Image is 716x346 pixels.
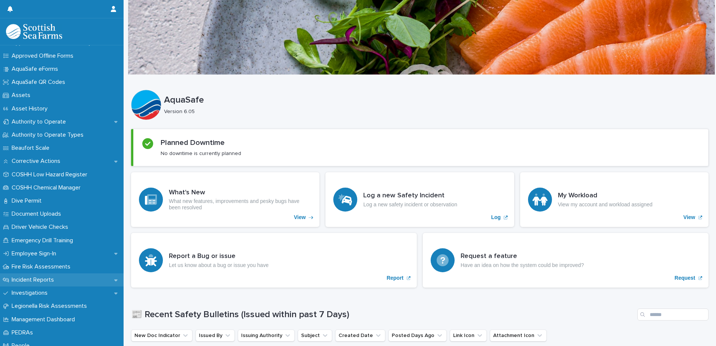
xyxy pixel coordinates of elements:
[169,198,312,211] p: What new features, improvements and pesky bugs have been resolved
[161,138,225,147] h2: Planned Downtime
[325,172,514,227] a: Log
[9,329,39,336] p: PEDRAs
[9,79,71,86] p: AquaSafe QR Codes
[9,92,36,99] p: Assets
[131,233,417,288] a: Report
[238,330,295,342] button: Issuing Authority
[388,330,447,342] button: Posted Days Ago
[363,192,457,200] h3: Log a new Safety Incident
[683,214,695,221] p: View
[520,172,709,227] a: View
[298,330,332,342] button: Subject
[423,233,709,288] a: Request
[6,24,62,39] img: bPIBxiqnSb2ggTQWdOVV
[386,275,403,281] p: Report
[9,303,93,310] p: Legionella Risk Assessments
[461,262,584,268] p: Have an idea on how the system could be improved?
[9,210,67,218] p: Document Uploads
[294,214,306,221] p: View
[9,197,48,204] p: Dive Permit
[169,252,268,261] h3: Report a Bug or issue
[491,214,501,221] p: Log
[461,252,584,261] h3: Request a feature
[9,158,66,165] p: Corrective Actions
[450,330,487,342] button: Link Icon
[558,201,653,208] p: View my account and workload assigned
[9,66,64,73] p: AquaSafe eForms
[131,330,192,342] button: New Doc Indicator
[363,201,457,208] p: Log a new safety incident or observation
[490,330,547,342] button: Attachment Icon
[637,309,709,321] input: Search
[674,275,695,281] p: Request
[195,330,235,342] button: Issued By
[164,95,706,106] p: AquaSafe
[9,250,62,257] p: Employee Sign-In
[9,105,54,112] p: Asset History
[9,276,60,283] p: Incident Reports
[169,262,268,268] p: Let us know about a bug or issue you have
[9,184,87,191] p: COSHH Chemical Manager
[9,289,54,297] p: Investigations
[131,309,634,320] h1: 📰 Recent Safety Bulletins (Issued within past 7 Days)
[131,172,319,227] a: View
[164,109,703,115] p: Version 6.05
[9,316,81,323] p: Management Dashboard
[9,171,93,178] p: COSHH Low Hazard Register
[9,224,74,231] p: Driver Vehicle Checks
[9,118,72,125] p: Authority to Operate
[161,150,241,157] p: No downtime is currently planned
[9,131,89,139] p: Authority to Operate Types
[335,330,385,342] button: Created Date
[9,237,79,244] p: Emergency Drill Training
[9,145,55,152] p: Beaufort Scale
[9,52,79,60] p: Approved Offline Forms
[169,189,312,197] h3: What's New
[9,263,76,270] p: Fire Risk Assessments
[558,192,653,200] h3: My Workload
